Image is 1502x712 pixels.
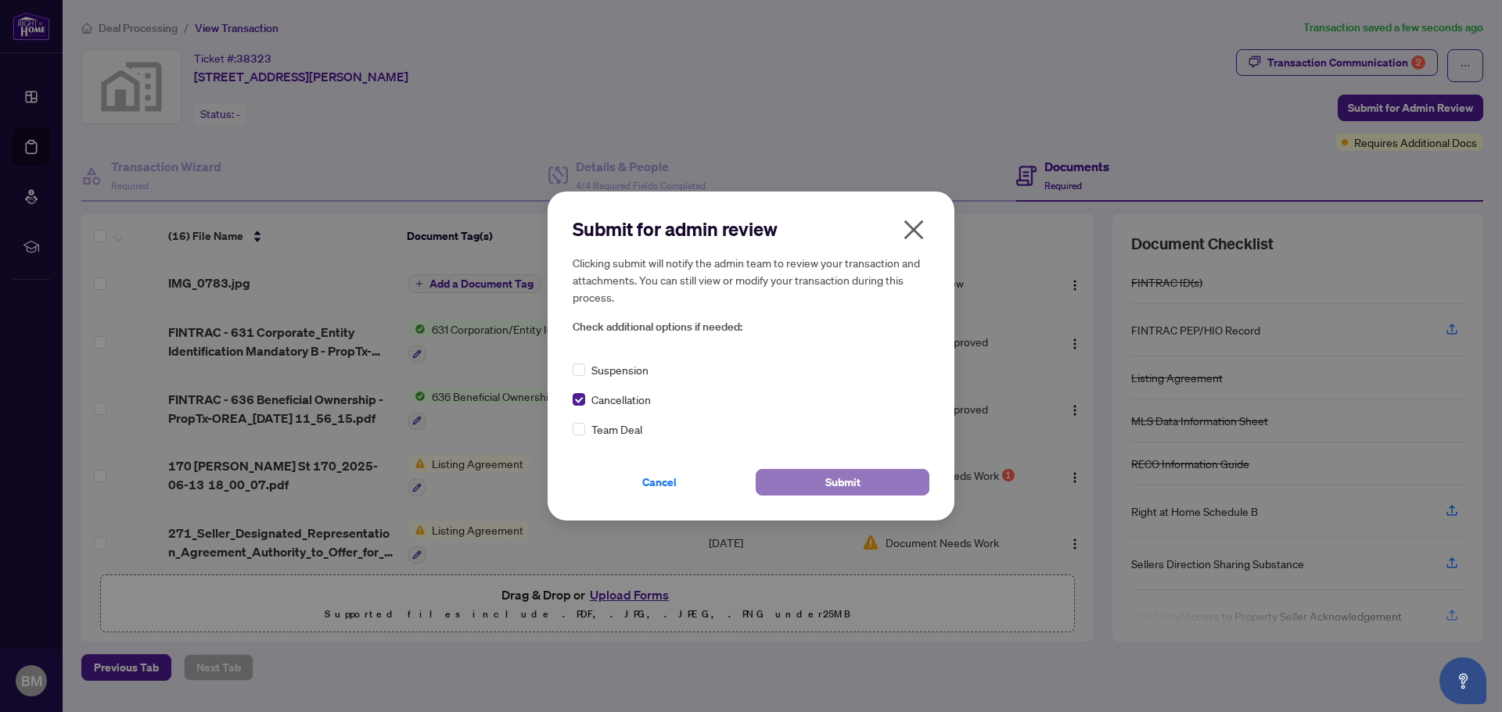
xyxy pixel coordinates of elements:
[591,361,649,378] span: Suspension
[591,391,651,408] span: Cancellation
[573,254,929,306] h5: Clicking submit will notify the admin team to review your transaction and attachments. You can st...
[642,470,677,495] span: Cancel
[573,469,746,496] button: Cancel
[901,217,926,242] span: close
[573,216,929,242] h2: Submit for admin review
[825,470,861,495] span: Submit
[573,318,929,336] span: Check additional options if needed:
[756,469,929,496] button: Submit
[1439,657,1486,704] button: Open asap
[591,420,642,438] span: Team Deal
